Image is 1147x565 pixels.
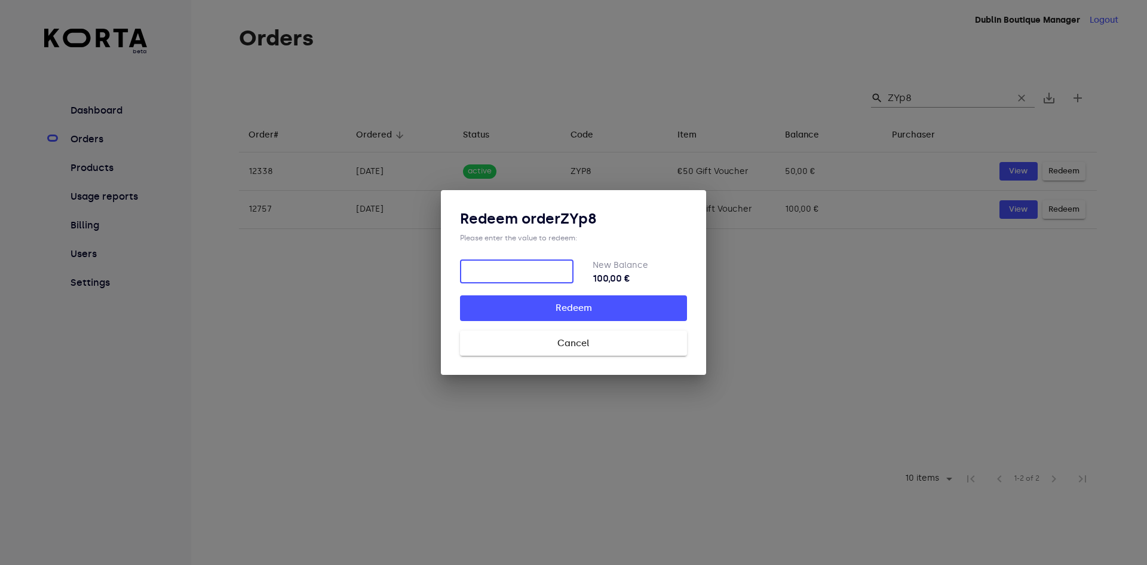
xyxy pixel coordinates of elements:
h3: Redeem order ZYp8 [460,209,687,228]
button: Cancel [460,331,687,356]
label: New Balance [593,260,648,270]
button: Redeem [460,295,687,320]
span: Redeem [479,300,668,316]
strong: 100,00 € [593,271,687,286]
div: Please enter the value to redeem: [460,233,687,243]
span: Cancel [479,335,668,351]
